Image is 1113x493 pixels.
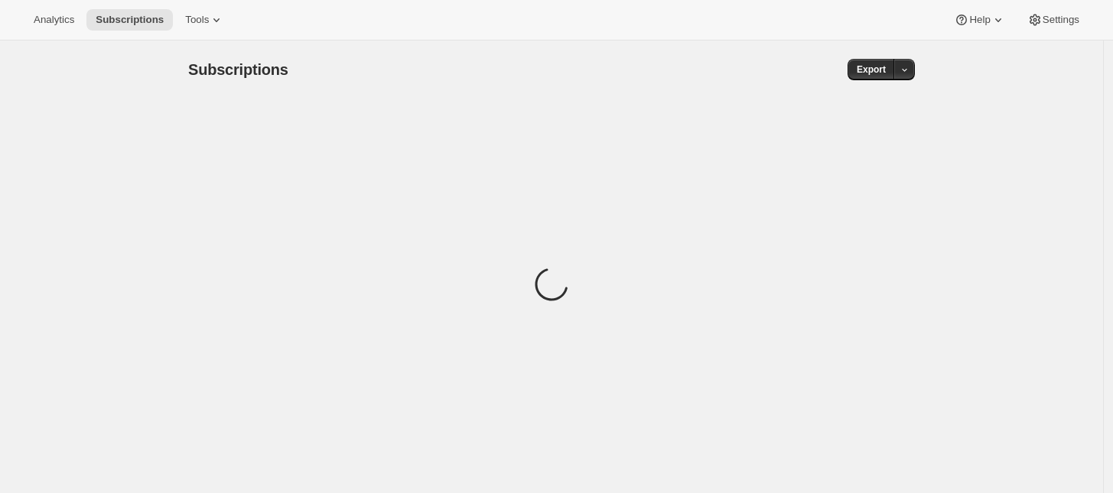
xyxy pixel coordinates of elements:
span: Subscriptions [188,61,288,78]
button: Subscriptions [86,9,173,31]
button: Export [848,59,895,80]
span: Export [857,63,886,76]
button: Analytics [24,9,83,31]
button: Settings [1018,9,1089,31]
span: Analytics [34,14,74,26]
button: Help [945,9,1014,31]
span: Tools [185,14,209,26]
span: Settings [1043,14,1079,26]
button: Tools [176,9,233,31]
span: Subscriptions [96,14,164,26]
span: Help [969,14,990,26]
